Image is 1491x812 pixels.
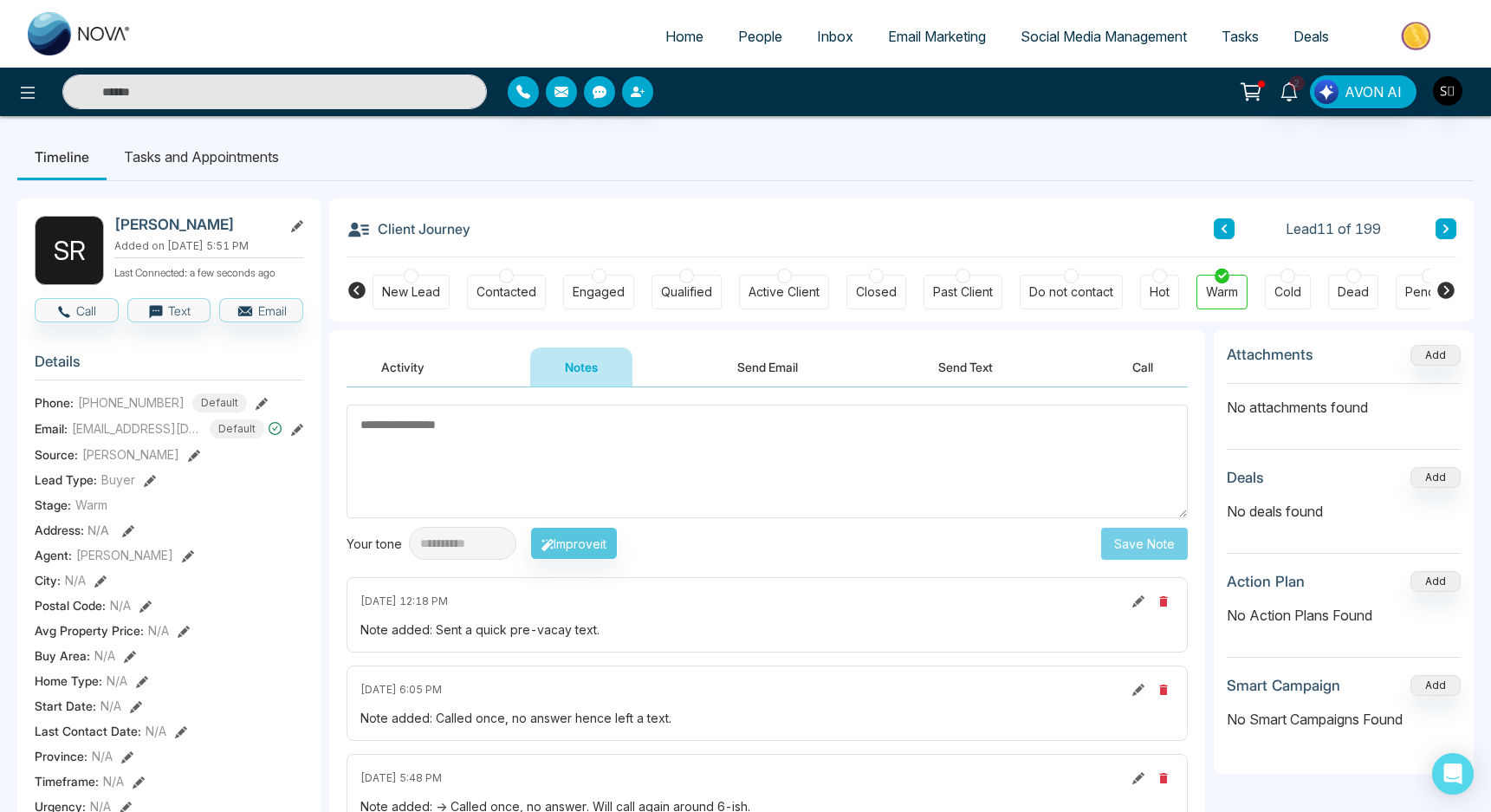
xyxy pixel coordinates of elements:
[1101,528,1188,560] button: Save Note
[35,521,109,539] span: Address:
[476,283,536,301] div: Contacted
[1227,605,1461,626] p: No Action Plans Found
[800,20,871,53] a: Inbox
[28,12,132,55] img: Nova CRM Logo
[1206,283,1238,301] div: Warm
[1433,76,1462,106] img: User Avatar
[904,348,1027,387] button: Send Text
[35,419,68,438] span: Email:
[1227,384,1461,418] p: No attachments found
[1227,709,1461,730] p: No Smart Campaigns Found
[347,535,409,553] div: Your tone
[1310,75,1416,108] button: AVON AI
[35,571,61,589] span: City :
[35,772,99,790] span: Timeframe :
[114,262,303,281] p: Last Connected: a few seconds ago
[1150,283,1170,301] div: Hot
[35,445,78,464] span: Source:
[530,348,632,387] button: Notes
[76,546,173,564] span: [PERSON_NAME]
[1222,28,1259,45] span: Tasks
[856,283,897,301] div: Closed
[1227,501,1461,522] p: No deals found
[360,594,448,609] span: [DATE] 12:18 PM
[35,646,90,665] span: Buy Area :
[103,772,124,790] span: N/A
[101,471,135,489] span: Buyer
[721,20,800,53] a: People
[146,722,166,740] span: N/A
[871,20,1003,53] a: Email Marketing
[88,523,109,537] span: N/A
[1432,753,1474,795] div: Open Intercom Messenger
[1227,469,1264,486] h3: Deals
[749,283,820,301] div: Active Client
[114,238,303,254] p: Added on [DATE] 5:51 PM
[573,283,625,301] div: Engaged
[1355,16,1481,55] img: Market-place.gif
[1227,346,1313,363] h3: Attachments
[933,283,993,301] div: Past Client
[100,697,121,715] span: N/A
[1410,467,1461,488] button: Add
[1314,80,1339,104] img: Lead Flow
[661,283,712,301] div: Qualified
[1410,675,1461,696] button: Add
[94,646,115,665] span: N/A
[1003,20,1204,53] a: Social Media Management
[1286,218,1381,239] span: Lead 11 of 199
[1204,20,1276,53] a: Tasks
[1338,283,1369,301] div: Dead
[35,496,71,514] span: Stage:
[219,298,303,322] button: Email
[703,348,833,387] button: Send Email
[347,216,470,242] h3: Client Journey
[360,709,1174,727] div: Note added: Called once, no answer hence left a text.
[738,28,782,45] span: People
[35,216,104,285] div: S R
[1410,345,1461,366] button: Add
[35,697,96,715] span: Start Date :
[82,445,179,464] span: [PERSON_NAME]
[114,216,276,233] h2: [PERSON_NAME]
[1021,28,1187,45] span: Social Media Management
[107,672,127,690] span: N/A
[1405,283,1453,301] div: Pending
[35,672,102,690] span: Home Type :
[17,133,107,180] li: Timeline
[1098,348,1188,387] button: Call
[1276,20,1346,53] a: Deals
[35,353,303,380] h3: Details
[35,747,88,765] span: Province :
[1410,571,1461,592] button: Add
[148,621,169,640] span: N/A
[35,722,141,740] span: Last Contact Date :
[382,283,440,301] div: New Lead
[72,419,202,438] span: [EMAIL_ADDRESS][DOMAIN_NAME]
[35,471,97,489] span: Lead Type:
[35,546,72,564] span: Agent:
[1293,28,1329,45] span: Deals
[817,28,853,45] span: Inbox
[65,571,86,589] span: N/A
[78,393,185,412] span: [PHONE_NUMBER]
[1289,75,1305,91] span: 2
[1274,283,1301,301] div: Cold
[127,298,211,322] button: Text
[92,747,113,765] span: N/A
[1345,81,1402,102] span: AVON AI
[35,621,144,640] span: Avg Property Price :
[888,28,986,45] span: Email Marketing
[347,348,459,387] button: Activity
[35,393,74,412] span: Phone:
[360,620,1174,639] div: Note added: Sent a quick pre-vacay text.
[110,596,131,614] span: N/A
[1410,347,1461,361] span: Add
[648,20,721,53] a: Home
[75,496,107,514] span: Warm
[192,393,247,412] span: Default
[210,419,264,438] span: Default
[107,133,296,180] li: Tasks and Appointments
[35,596,106,614] span: Postal Code :
[35,298,119,322] button: Call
